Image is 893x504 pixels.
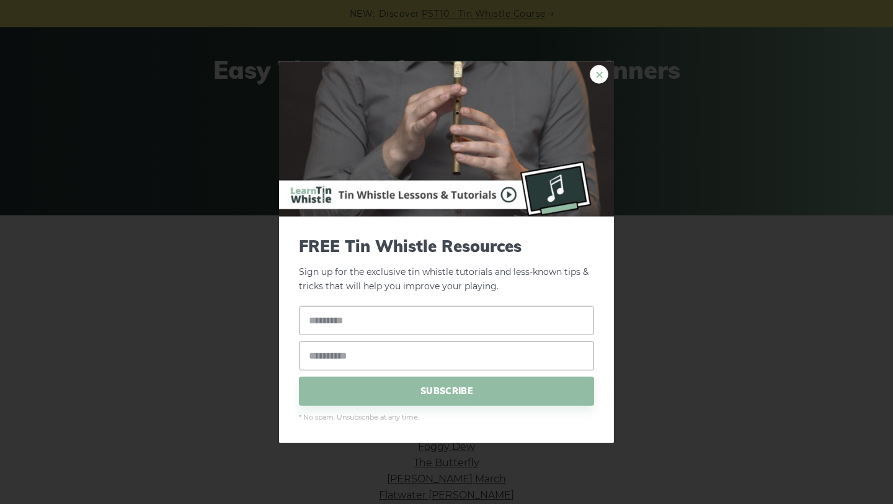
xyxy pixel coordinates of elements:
p: Sign up for the exclusive tin whistle tutorials and less-known tips & tricks that will help you i... [299,236,594,294]
span: * No spam. Unsubscribe at any time. [299,412,594,423]
a: × [590,65,608,84]
span: FREE Tin Whistle Resources [299,236,594,256]
img: Tin Whistle Buying Guide Preview [279,61,614,217]
span: SUBSCRIBE [299,376,594,405]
